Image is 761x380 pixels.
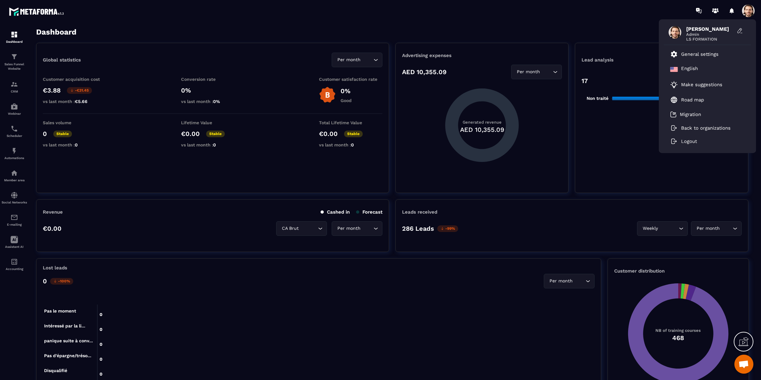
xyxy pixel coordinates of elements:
[2,62,27,71] p: Sales Funnel Website
[44,338,93,343] tspan: panique suite à conv...
[181,77,244,82] p: Conversion rate
[362,56,372,63] input: Search for option
[10,191,18,199] img: social-network
[43,265,67,271] p: Lost leads
[300,225,316,232] input: Search for option
[695,225,721,232] span: Per month
[2,223,27,226] p: E-mailing
[44,368,67,373] tspan: Disqualifié
[181,120,244,125] p: Lifetime Value
[2,231,27,253] a: Assistant AI
[2,120,27,142] a: schedulerschedulerScheduler
[637,221,688,236] div: Search for option
[43,130,47,138] p: 0
[43,120,106,125] p: Sales volume
[686,26,734,32] span: [PERSON_NAME]
[574,278,584,285] input: Search for option
[319,130,338,138] p: €0.00
[321,209,350,215] p: Cashed in
[43,225,62,232] p: €0.00
[9,6,66,17] img: logo
[43,142,106,147] p: vs last month :
[332,53,382,67] div: Search for option
[10,258,18,266] img: accountant
[319,87,336,103] img: b-badge-o.b3b20ee6.svg
[734,355,753,374] div: Open chat
[541,68,551,75] input: Search for option
[332,221,382,236] div: Search for option
[319,142,382,147] p: vs last month :
[2,201,27,204] p: Social Networks
[10,125,18,132] img: scheduler
[206,131,225,137] p: Stable
[582,77,588,85] p: 17
[276,221,327,236] div: Search for option
[53,131,72,137] p: Stable
[10,53,18,61] img: formation
[2,134,27,138] p: Scheduler
[670,50,719,58] a: General settings
[686,37,734,42] span: LS FORMATION
[2,164,27,187] a: automationsautomationsMember area
[2,40,27,43] p: Dashboard
[10,214,18,221] img: email
[2,90,27,93] p: CRM
[2,26,27,48] a: formationformationDashboard
[181,87,244,94] p: 0%
[36,28,76,36] h3: Dashboard
[181,99,244,104] p: vs last month :
[181,130,200,138] p: €0.00
[10,31,18,38] img: formation
[641,225,659,232] span: Weekly
[351,142,354,147] span: 0
[75,99,88,104] span: €5.66
[10,169,18,177] img: automations
[2,267,27,271] p: Accounting
[10,81,18,88] img: formation
[680,112,701,117] p: Migration
[402,209,437,215] p: Leads received
[2,142,27,164] a: automationsautomationsAutomations
[213,99,220,104] span: 0%
[681,97,704,103] p: Road map
[544,274,595,288] div: Search for option
[681,66,698,73] p: English
[213,142,216,147] span: 0
[43,277,47,285] p: 0
[43,57,81,63] p: Global statistics
[2,187,27,209] a: social-networksocial-networkSocial Networks
[43,87,61,94] p: €3.88
[362,225,372,232] input: Search for option
[681,82,722,87] p: Make suggestions
[280,225,300,232] span: CA Brut
[511,65,562,79] div: Search for option
[2,48,27,76] a: formationformationSales Funnel Website
[659,225,677,232] input: Search for option
[2,156,27,160] p: Automations
[686,32,734,37] span: Admin
[50,278,73,285] p: -100%
[691,221,742,236] div: Search for option
[44,323,85,328] tspan: Intéressé par la li...
[721,225,731,232] input: Search for option
[437,225,458,232] p: -99%
[341,98,352,103] p: Good
[44,353,91,358] tspan: Pas d'épargne/tréso...
[2,253,27,275] a: accountantaccountantAccounting
[670,81,737,88] a: Make suggestions
[548,278,574,285] span: Per month
[2,76,27,98] a: formationformationCRM
[2,178,27,182] p: Member area
[670,125,731,131] a: Back to organizations
[402,53,562,58] p: Advertising expenses
[43,99,106,104] p: vs last month :
[670,96,704,104] a: Road map
[582,57,662,63] p: Lead analysis
[356,209,382,215] p: Forecast
[681,51,719,57] p: General settings
[341,87,352,95] p: 0%
[319,120,382,125] p: Total Lifetime Value
[2,245,27,248] p: Assistant AI
[681,125,731,131] p: Back to organizations
[336,225,362,232] span: Per month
